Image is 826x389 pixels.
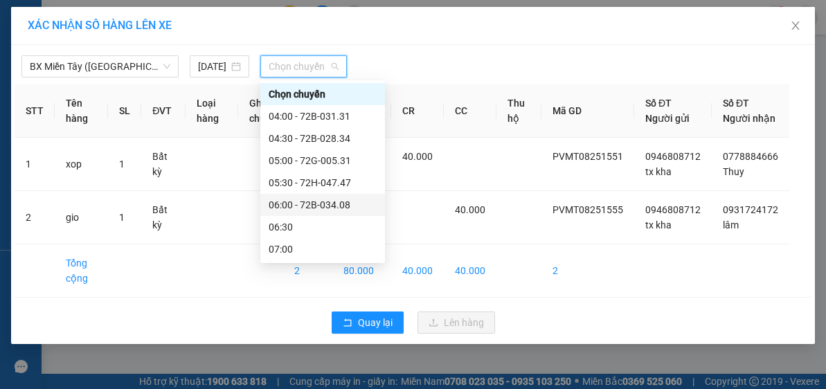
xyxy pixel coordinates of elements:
[343,318,352,329] span: rollback
[269,242,377,257] div: 07:00
[55,191,108,244] td: gio
[269,153,377,168] div: 05:00 - 72G-005.31
[108,84,141,138] th: SL
[723,113,775,124] span: Người nhận
[723,204,778,215] span: 0931724172
[723,151,778,162] span: 0778884666
[269,131,377,146] div: 04:30 - 72B-028.34
[119,159,125,170] span: 1
[332,311,404,334] button: rollbackQuay lại
[141,84,186,138] th: ĐVT
[444,244,496,298] td: 40.000
[541,84,634,138] th: Mã GD
[391,244,444,298] td: 40.000
[30,56,170,77] span: BX Miền Tây (Hàng Ngoài)
[55,138,108,191] td: xop
[141,138,186,191] td: Bất kỳ
[553,204,623,215] span: PVMT08251555
[455,204,485,215] span: 40.000
[269,87,377,102] div: Chọn chuyến
[55,84,108,138] th: Tên hàng
[238,84,283,138] th: Ghi chú
[723,98,749,109] span: Số ĐT
[15,138,55,191] td: 1
[402,151,433,162] span: 40.000
[553,151,623,162] span: PVMT08251551
[269,219,377,235] div: 06:30
[645,204,701,215] span: 0946808712
[496,84,541,138] th: Thu hộ
[269,56,339,77] span: Chọn chuyến
[269,175,377,190] div: 05:30 - 72H-047.47
[645,151,701,162] span: 0946808712
[15,84,55,138] th: STT
[186,84,238,138] th: Loại hàng
[283,244,332,298] td: 2
[645,98,672,109] span: Số ĐT
[141,191,186,244] td: Bất kỳ
[269,197,377,212] div: 06:00 - 72B-034.08
[358,315,393,330] span: Quay lại
[723,166,744,177] span: Thuy
[776,7,815,46] button: Close
[391,84,444,138] th: CR
[269,109,377,124] div: 04:00 - 72B-031.31
[645,113,690,124] span: Người gửi
[418,311,495,334] button: uploadLên hàng
[28,19,172,32] span: XÁC NHẬN SỐ HÀNG LÊN XE
[15,191,55,244] td: 2
[790,20,801,31] span: close
[645,166,672,177] span: tx kha
[541,244,634,298] td: 2
[723,219,739,230] span: lâm
[119,212,125,223] span: 1
[198,59,228,74] input: 13/08/2025
[332,244,391,298] td: 80.000
[645,219,672,230] span: tx kha
[260,83,385,105] div: Chọn chuyến
[55,244,108,298] td: Tổng cộng
[444,84,496,138] th: CC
